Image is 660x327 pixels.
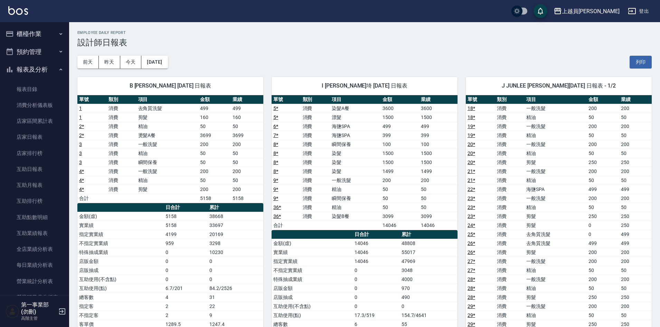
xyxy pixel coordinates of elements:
td: 250 [587,293,619,302]
td: 消費 [495,122,525,131]
td: 消費 [495,194,525,203]
button: 上越員[PERSON_NAME] [551,4,622,18]
td: 消費 [495,104,525,113]
td: 490 [400,293,458,302]
td: 3699 [198,131,231,140]
td: 499 [619,185,652,194]
td: 50 [231,149,263,158]
p: 高階主管 [21,315,56,321]
button: 昨天 [99,56,120,69]
td: 250 [619,212,652,221]
td: 染髮 [330,167,381,176]
td: 14046 [353,239,399,248]
td: 消費 [301,194,330,203]
td: 店販金額 [77,257,164,266]
td: 消費 [495,275,525,284]
td: 精油 [136,149,198,158]
td: 50 [619,131,652,140]
td: 海鹽SPA [525,185,586,194]
td: 499 [231,104,263,113]
td: 消費 [495,212,525,221]
a: 店家區間累計表 [3,113,66,129]
td: 消費 [107,176,136,185]
td: 消費 [301,104,330,113]
td: 200 [419,176,458,185]
th: 類別 [301,95,330,104]
td: 3099 [419,212,458,221]
td: 250 [619,221,652,230]
td: 瞬間保養 [330,194,381,203]
th: 日合計 [164,203,208,212]
td: 14046 [419,221,458,230]
td: 50 [587,266,619,275]
td: 50 [619,149,652,158]
td: 200 [587,140,619,149]
td: 33697 [208,221,263,230]
a: 報表目錄 [3,81,66,97]
a: 3 [79,142,82,147]
th: 單號 [77,95,107,104]
td: 3048 [400,266,458,275]
td: 14046 [381,221,419,230]
td: 200 [619,167,652,176]
td: 0 [164,266,208,275]
td: 50 [419,203,458,212]
td: 200 [231,140,263,149]
td: 0 [164,248,208,257]
th: 日合計 [353,230,399,239]
td: 970 [400,284,458,293]
td: 499 [587,185,619,194]
button: 前天 [77,56,99,69]
td: 一般洗髮 [136,167,198,176]
td: 一般洗髮 [525,122,586,131]
th: 單號 [272,95,301,104]
a: 1 [79,115,82,120]
td: 消費 [107,131,136,140]
a: 店家日報表 [3,129,66,145]
td: 499 [619,239,652,248]
td: 5158 [198,194,231,203]
td: 消費 [495,113,525,122]
td: 指定實業績 [272,257,353,266]
button: [DATE] [141,56,168,69]
td: 海鹽SPA [330,131,381,140]
td: 200 [587,194,619,203]
td: 消費 [107,185,136,194]
td: 50 [587,131,619,140]
td: 0 [164,257,208,266]
td: 消費 [495,221,525,230]
td: 50 [619,113,652,122]
td: 消費 [107,140,136,149]
td: 0 [208,266,263,275]
td: 84.2/2526 [208,284,263,293]
td: 0 [353,293,399,302]
th: 項目 [136,95,198,104]
td: 50 [419,194,458,203]
td: 消費 [495,149,525,158]
button: 今天 [120,56,142,69]
td: 精油 [525,176,586,185]
a: 互助日報表 [3,161,66,177]
td: 消費 [495,230,525,239]
button: 櫃檯作業 [3,25,66,43]
td: 50 [619,203,652,212]
table: a dense table [77,95,263,203]
td: 剪髮 [525,212,586,221]
button: 預約管理 [3,43,66,61]
h3: 設計師日報表 [77,38,652,47]
td: 總客數 [77,293,164,302]
a: 營業統計分析表 [3,273,66,289]
img: Logo [8,6,28,15]
td: 剪髮 [136,185,198,194]
td: 金額(虛) [77,212,164,221]
td: 不指定實業績 [77,239,164,248]
td: 精油 [525,284,586,293]
td: 互助使用(點) [77,284,164,293]
td: 0 [587,230,619,239]
th: 單號 [466,95,495,104]
td: 精油 [330,203,381,212]
td: 0 [208,257,263,266]
th: 金額 [587,95,619,104]
a: 店家排行榜 [3,145,66,161]
td: 50 [198,158,231,167]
